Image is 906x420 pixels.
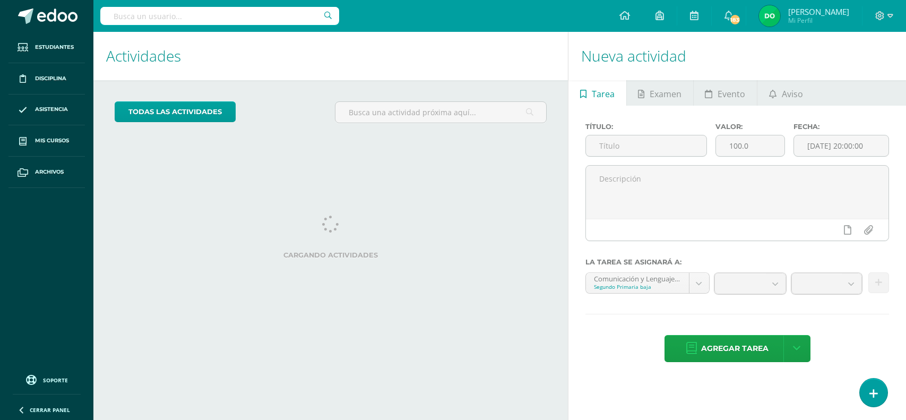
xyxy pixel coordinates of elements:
span: Archivos [35,168,64,176]
a: Soporte [13,372,81,387]
h1: Actividades [106,32,555,80]
a: Asistencia [8,95,85,126]
label: Fecha: [793,123,889,131]
input: Fecha de entrega [794,135,888,156]
span: Cerrar panel [30,406,70,414]
img: 832e9e74216818982fa3af6e32aa3651.png [759,5,780,27]
span: [PERSON_NAME] [788,6,849,17]
label: La tarea se asignará a: [585,258,889,266]
a: Tarea [568,80,626,106]
label: Cargando actividades [115,251,547,259]
span: Disciplina [35,74,66,83]
a: Comunicación y Lenguaje - Áreas Integradas 'A'Segundo Primaria baja [586,273,709,293]
span: Estudiantes [35,43,74,52]
span: Aviso [782,81,803,107]
a: Examen [627,80,693,106]
div: Segundo Primaria baja [594,283,680,290]
span: Evento [718,81,745,107]
a: todas las Actividades [115,101,236,122]
input: Busca una actividad próxima aquí... [335,102,546,123]
input: Título [586,135,706,156]
a: Estudiantes [8,32,85,63]
span: 183 [729,14,740,25]
span: Asistencia [35,105,68,114]
span: Tarea [592,81,615,107]
h1: Nueva actividad [581,32,893,80]
a: Evento [694,80,757,106]
span: Examen [650,81,681,107]
input: Busca un usuario... [100,7,339,25]
span: Mis cursos [35,136,69,145]
label: Valor: [715,123,785,131]
input: Puntos máximos [716,135,784,156]
a: Archivos [8,157,85,188]
a: Mis cursos [8,125,85,157]
span: Agregar tarea [701,336,769,362]
div: Comunicación y Lenguaje - Áreas Integradas 'A' [594,273,680,283]
a: Aviso [757,80,814,106]
span: Mi Perfil [788,16,849,25]
span: Soporte [43,376,68,384]
a: Disciplina [8,63,85,95]
label: Título: [585,123,707,131]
